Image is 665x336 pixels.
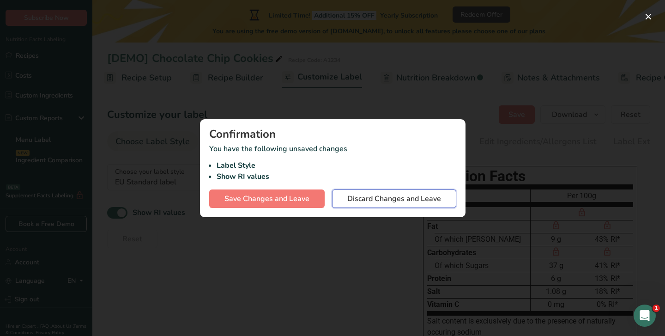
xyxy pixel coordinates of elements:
span: Discard Changes and Leave [347,193,441,204]
button: Discard Changes and Leave [332,189,456,208]
span: 1 [653,305,660,312]
div: Confirmation [209,128,456,140]
button: Save Changes and Leave [209,189,325,208]
li: Show RI values [217,171,456,182]
li: Label Style [217,160,456,171]
span: Save Changes and Leave [224,193,309,204]
iframe: Intercom live chat [634,305,656,327]
p: You have the following unsaved changes [209,143,456,182]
